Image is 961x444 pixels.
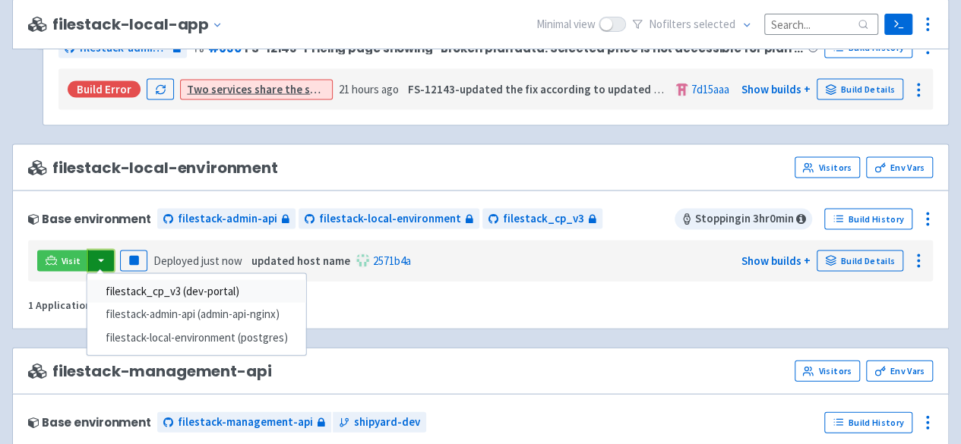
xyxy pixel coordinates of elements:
[120,250,147,272] button: Pause
[884,14,912,35] a: Terminal
[187,82,362,96] a: Two services share the same route
[649,16,735,33] span: No filter s
[28,297,91,314] div: 1 Application
[201,253,242,268] time: just now
[694,17,735,31] span: selected
[866,361,933,382] a: Env Vars
[333,412,426,433] a: shipyard-dev
[824,209,912,230] a: Build History
[28,416,151,429] div: Base environment
[741,82,811,96] a: Show builds +
[824,412,912,433] a: Build History
[795,361,860,382] a: Visitors
[319,210,461,228] span: filestack-local-environment
[675,209,812,230] span: Stopping in 3 hr 0 min
[691,82,729,96] a: 7d15aaa
[87,280,306,304] a: filestack_cp_v3 (dev-portal)
[153,253,242,268] span: Deployed
[866,157,933,178] a: Env Vars
[503,210,584,228] span: filestack_cp_v3
[339,82,399,96] time: 21 hours ago
[52,16,229,33] button: filestack-local-app
[157,209,296,229] a: filestack-admin-api
[28,213,151,225] div: Base environment
[178,210,277,228] span: filestack-admin-api
[68,81,141,98] div: Build Error
[817,250,903,272] a: Build Details
[299,209,479,229] a: filestack-local-environment
[28,159,278,177] span: filestack-local-environment
[28,363,271,380] span: filestack-management-api
[741,253,811,268] a: Show builds +
[372,253,410,268] a: 2571b4a
[408,82,755,96] strong: FS-12143-updated the fix according to updated method declaration
[536,16,596,33] span: Minimal view
[157,412,331,433] a: filestack-management-api
[354,414,420,431] span: shipyard-dev
[251,253,350,268] strong: updated host name
[482,209,602,229] a: filestack_cp_v3
[178,414,313,431] span: filestack-management-api
[764,14,878,34] input: Search...
[817,79,903,100] a: Build Details
[62,255,81,267] span: Visit
[87,326,306,350] a: filestack-local-environment (postgres)
[795,157,860,178] a: Visitors
[37,250,89,272] a: Visit
[87,303,306,326] a: filestack-admin-api (admin-api-nginx)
